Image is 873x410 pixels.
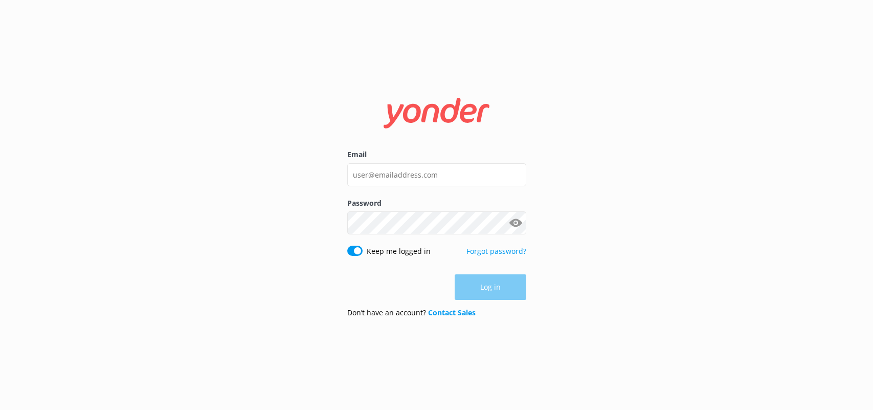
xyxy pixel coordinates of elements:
a: Contact Sales [428,308,476,317]
input: user@emailaddress.com [347,163,526,186]
label: Email [347,149,526,160]
p: Don’t have an account? [347,307,476,318]
label: Keep me logged in [367,246,431,257]
a: Forgot password? [466,246,526,256]
label: Password [347,198,526,209]
button: Show password [506,213,526,233]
